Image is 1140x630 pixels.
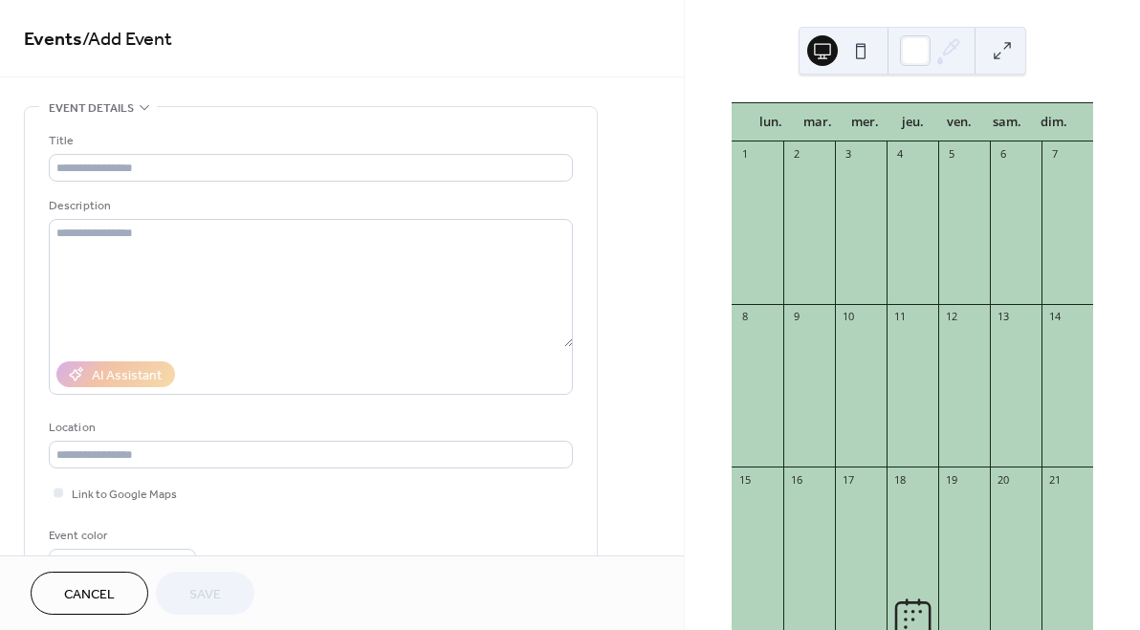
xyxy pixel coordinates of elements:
[1047,147,1062,162] div: 7
[936,103,983,141] div: ven.
[892,147,907,162] div: 4
[82,21,172,58] span: / Add Event
[892,472,907,487] div: 18
[737,147,752,162] div: 1
[49,131,569,151] div: Title
[737,472,752,487] div: 15
[842,103,888,141] div: mer.
[944,147,958,162] div: 5
[789,472,803,487] div: 16
[64,585,115,605] span: Cancel
[841,147,855,162] div: 3
[1047,472,1062,487] div: 21
[49,526,192,546] div: Event color
[789,310,803,324] div: 9
[49,418,569,438] div: Location
[31,572,148,615] button: Cancel
[49,196,569,216] div: Description
[996,147,1010,162] div: 6
[944,472,958,487] div: 19
[789,147,803,162] div: 2
[983,103,1030,141] div: sam.
[747,103,794,141] div: lun.
[892,310,907,324] div: 11
[1031,103,1078,141] div: dim.
[72,485,177,505] span: Link to Google Maps
[737,310,752,324] div: 8
[1047,310,1062,324] div: 14
[841,472,855,487] div: 17
[795,103,842,141] div: mar.
[49,98,134,119] span: Event details
[996,472,1010,487] div: 20
[944,310,958,324] div: 12
[841,310,855,324] div: 10
[888,103,935,141] div: jeu.
[24,21,82,58] a: Events
[996,310,1010,324] div: 13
